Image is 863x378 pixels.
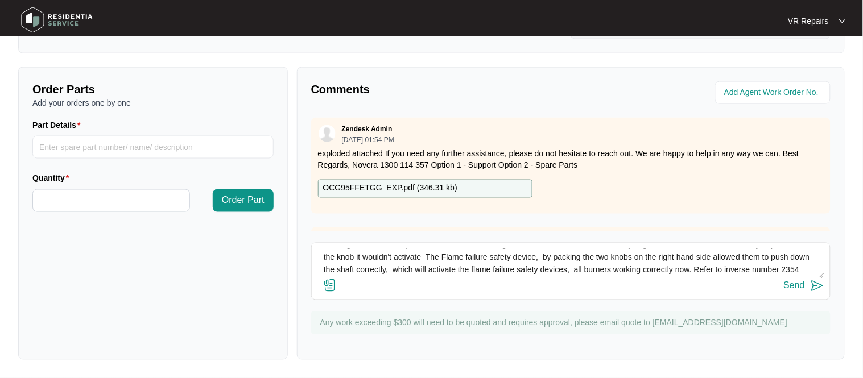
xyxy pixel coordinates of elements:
[311,81,563,97] p: Comments
[32,97,274,109] p: Add your orders one by one
[33,190,189,211] input: Quantity
[784,279,824,294] button: Send
[319,125,336,142] img: user.svg
[318,148,824,171] p: exploded attached If you need any further assistance, please do not hesitate to reach out. We are...
[32,119,85,131] label: Part Details
[320,317,825,329] p: Any work exceeding $300 will need to be quoted and requires approval, please email quote to [EMAI...
[788,15,829,27] p: VR Repairs
[32,173,73,184] label: Quantity
[213,189,274,212] button: Order Part
[724,86,824,99] input: Add Agent Work Order No.
[323,279,337,292] img: file-attachment-doc.svg
[32,81,274,97] p: Order Parts
[323,182,457,195] p: OCG95FFETGG_EXP.pdf ( 346.31 kb )
[317,249,824,279] textarea: Investigated the cooktop, and found that the two right-hand side burners would not stay alight an...
[342,124,393,134] p: Zendesk Admin
[839,18,846,24] img: dropdown arrow
[17,3,97,37] img: residentia service logo
[32,136,274,159] input: Part Details
[811,279,824,293] img: send-icon.svg
[784,281,805,291] div: Send
[222,194,265,207] span: Order Part
[342,136,394,143] p: [DATE] 01:54 PM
